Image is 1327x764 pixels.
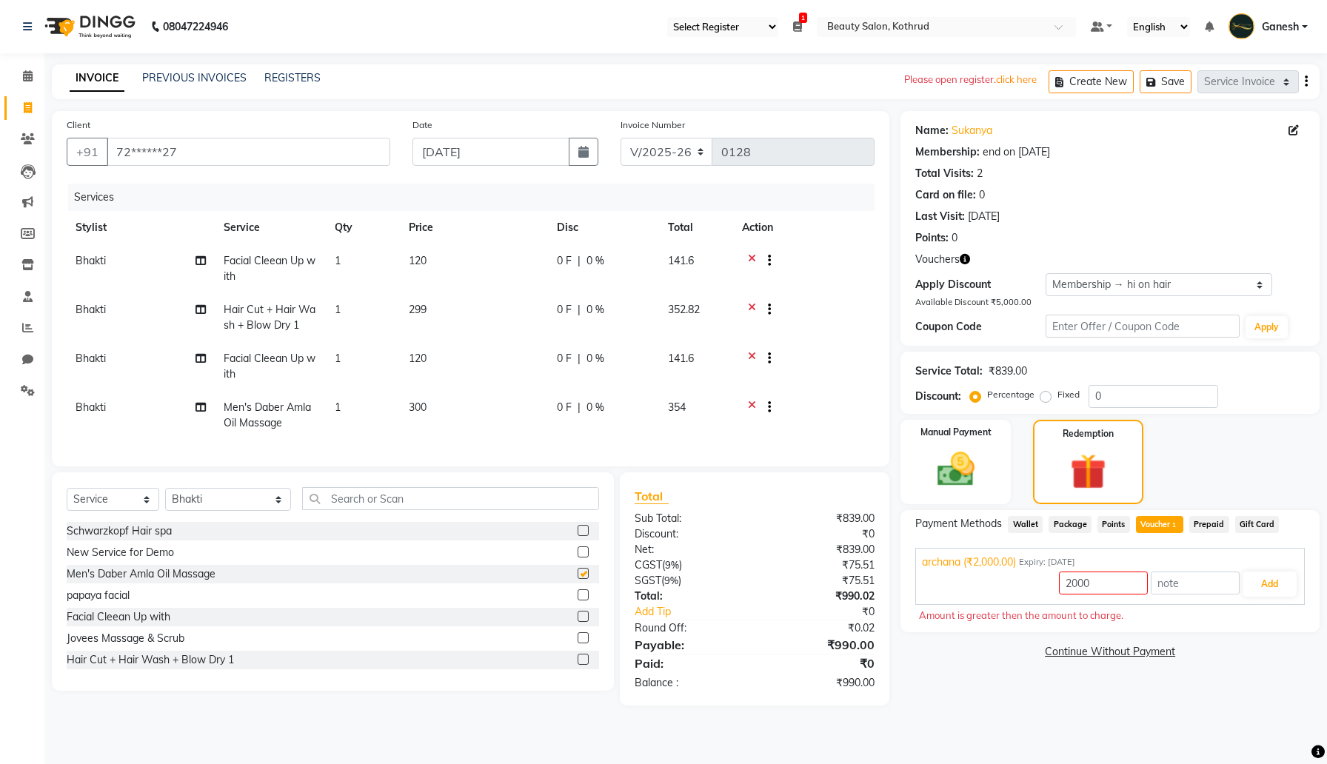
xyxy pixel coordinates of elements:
[76,401,106,414] span: Bhakti
[67,631,184,646] div: Jovees Massage & Scrub
[952,230,957,246] div: 0
[903,644,1317,660] a: Continue Without Payment
[586,351,604,366] span: 0 %
[668,401,686,414] span: 354
[38,6,139,47] img: logo
[989,363,1027,379] div: ₹839.00
[624,557,755,573] div: ( )
[1136,516,1183,533] span: Voucher
[76,303,106,316] span: Bhakti
[326,211,400,244] th: Qty
[624,573,755,589] div: ( )
[548,211,659,244] th: Disc
[624,675,755,691] div: Balance :
[67,566,215,582] div: Men's Daber Amla Oil Massage
[1019,556,1075,569] span: Expiry: [DATE]
[664,574,678,586] span: 9%
[915,277,1045,292] div: Apply Discount
[107,138,390,166] input: Search by Name/Mobile/Email/Code
[224,254,315,283] span: Facial Cleean Up with
[624,542,755,557] div: Net:
[915,296,1305,309] div: Available Discount ₹5,000.00
[1057,388,1080,401] label: Fixed
[915,166,974,181] div: Total Visits:
[68,184,886,211] div: Services
[409,254,427,267] span: 120
[665,559,679,571] span: 9%
[977,166,983,181] div: 2
[1262,19,1299,35] span: Ganesh
[1170,521,1178,530] span: 1
[952,123,992,138] a: Sukanya
[1243,572,1297,597] button: Add
[668,352,694,365] span: 141.6
[67,609,170,625] div: Facial Cleean Up with
[1229,13,1254,39] img: Ganesh
[755,654,886,672] div: ₹0
[755,589,886,604] div: ₹990.02
[224,352,315,381] span: Facial Cleean Up with
[1059,449,1117,494] img: _gift.svg
[142,71,247,84] a: PREVIOUS INVOICES
[1235,516,1280,533] span: Gift Card
[335,401,341,414] span: 1
[586,302,604,318] span: 0 %
[915,363,983,379] div: Service Total:
[264,71,321,84] a: REGISTERS
[67,138,108,166] button: +91
[915,252,960,267] span: Vouchers
[586,253,604,269] span: 0 %
[996,73,1037,87] p: click here
[915,319,1045,335] div: Coupon Code
[1049,70,1134,93] button: Create New
[67,211,215,244] th: Stylist
[987,388,1034,401] label: Percentage
[915,144,980,160] div: Membership:
[755,620,886,636] div: ₹0.02
[409,401,427,414] span: 300
[1059,572,1148,594] input: Amount
[915,516,1002,532] span: Payment Methods
[224,401,311,429] span: Men's Daber Amla Oil Massage
[755,526,886,542] div: ₹0
[67,523,172,539] div: Schwarzkopf Hair spa
[755,675,886,691] div: ₹990.00
[799,13,807,23] span: 1
[915,389,961,404] div: Discount:
[578,400,581,415] span: |
[659,211,733,244] th: Total
[1008,516,1043,533] span: Wallet
[1063,427,1114,440] label: Redemption
[624,511,755,526] div: Sub Total:
[1246,316,1288,338] button: Apply
[70,65,124,92] a: INVOICE
[621,118,685,132] label: Invoice Number
[557,253,572,269] span: 0 F
[920,426,992,439] label: Manual Payment
[624,526,755,542] div: Discount:
[1049,516,1092,533] span: Package
[335,352,341,365] span: 1
[624,636,755,654] div: Payable:
[755,573,886,589] div: ₹75.51
[76,352,106,365] span: Bhakti
[915,123,949,138] div: Name:
[409,352,427,365] span: 120
[624,604,777,620] a: Add Tip
[668,254,694,267] span: 141.6
[1046,315,1240,338] input: Enter Offer / Coupon Code
[67,545,174,560] div: New Service for Demo
[915,209,965,224] div: Last Visit:
[76,254,106,267] span: Bhakti
[915,230,949,246] div: Points:
[793,20,802,33] a: 1
[1189,516,1229,533] span: Prepaid
[915,187,976,203] div: Card on file:
[67,118,90,132] label: Client
[409,303,427,316] span: 299
[557,302,572,318] span: 0 F
[733,211,875,244] th: Action
[557,351,572,366] span: 0 F
[755,511,886,526] div: ₹839.00
[755,557,886,573] div: ₹75.51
